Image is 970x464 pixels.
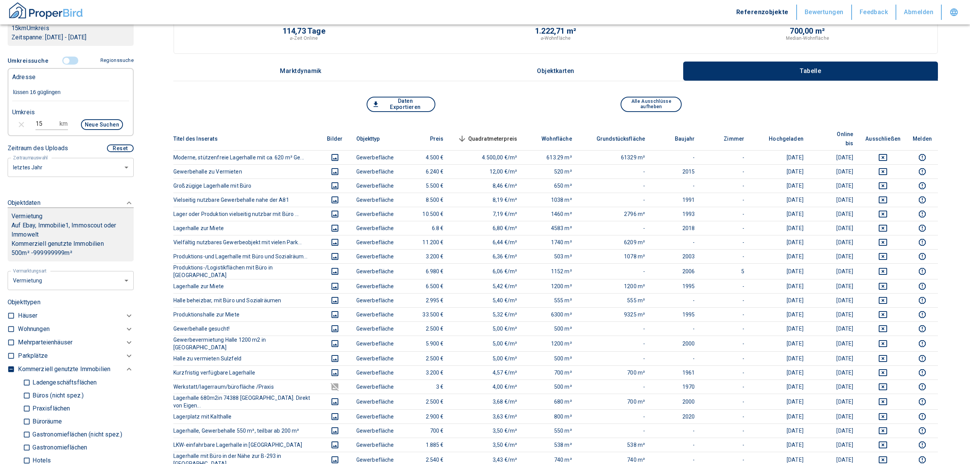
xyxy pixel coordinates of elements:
td: - [701,193,750,207]
th: Lager oder Produktion vielseitig nutzbar mit Büro ... [173,207,320,221]
td: - [578,351,652,365]
button: Daten Exportieren [367,97,435,112]
td: Gewerbefläche [350,321,400,336]
div: letztes Jahr [8,157,134,177]
td: 2.500 € [400,351,450,365]
td: 5,42 €/m² [450,279,524,293]
p: Objekttypen [8,298,134,307]
td: [DATE] [750,321,810,336]
td: 3.200 € [400,249,450,263]
td: 5,00 €/m² [450,351,524,365]
td: [DATE] [750,164,810,178]
td: 6,36 €/m² [450,249,524,263]
td: 613.29 m² [523,150,578,164]
td: - [651,351,701,365]
p: Adresse [12,73,36,82]
button: report this listing [913,267,932,276]
td: 6.240 € [400,164,450,178]
td: 6,44 €/m² [450,235,524,249]
div: wrapped label tabs example [173,62,938,81]
td: [DATE] [810,351,859,365]
button: report this listing [913,412,932,421]
td: 11.200 € [400,235,450,249]
td: - [651,293,701,307]
th: Produktionshalle zur Miete [173,307,320,321]
td: - [578,221,652,235]
p: Objektdaten [8,198,40,208]
button: images [326,339,344,348]
td: [DATE] [810,221,859,235]
td: 2.500 € [400,321,450,336]
td: [DATE] [810,249,859,263]
td: - [701,307,750,321]
th: Werkstatt/lagerraum/bürofläche /Praxis [173,380,320,394]
td: - [701,178,750,193]
td: Gewerbefläche [350,150,400,164]
td: - [578,164,652,178]
span: Objekttyp [356,134,392,143]
th: Produktions-und Lagerhalle mit Büro und Sozialräum... [173,249,320,263]
a: ProperBird Logo and Home Button [8,1,84,23]
td: 1078 m² [578,249,652,263]
p: ⌀-Wohnfläche [541,35,571,42]
td: [DATE] [810,193,859,207]
td: 2796 m² [578,207,652,221]
span: Zimmer [711,134,744,143]
td: - [701,164,750,178]
td: - [651,321,701,336]
p: Kommerziell genutzte Immobilien [18,365,110,374]
td: - [701,321,750,336]
button: report this listing [913,426,932,435]
th: Kurzfristig verfügbare Lagerhalle [173,365,320,380]
div: Kommerziell genutzte Immobilien [18,363,134,376]
td: 2018 [651,221,701,235]
button: report this listing [913,282,932,291]
p: Objektkarten [537,68,575,75]
td: [DATE] [810,336,859,351]
td: 6,80 €/m² [450,221,524,235]
button: deselect this listing [865,339,900,348]
td: [DATE] [750,178,810,193]
img: ProperBird Logo and Home Button [8,1,84,20]
button: deselect this listing [865,195,900,204]
td: - [578,178,652,193]
td: - [701,380,750,394]
td: 555 m² [523,293,578,307]
td: 2000 [651,336,701,351]
span: Preis [418,134,444,143]
td: Gewerbefläche [350,351,400,365]
td: 700 m² [578,365,652,380]
button: Bewertungen [797,5,852,20]
td: [DATE] [750,263,810,279]
td: - [578,380,652,394]
td: [DATE] [750,293,810,307]
button: Neue Suchen [81,119,123,130]
td: 700 m² [523,365,578,380]
button: images [326,167,344,176]
td: - [701,235,750,249]
td: [DATE] [810,307,859,321]
button: deselect this listing [865,440,900,449]
td: 5,32 €/m² [450,307,524,321]
button: images [326,195,344,204]
button: deselect this listing [865,267,900,276]
button: images [326,296,344,305]
td: 6.980 € [400,263,450,279]
td: Gewerbefläche [350,263,400,279]
button: deselect this listing [865,224,900,233]
td: 1993 [651,207,701,221]
td: 4,00 €/m² [450,380,524,394]
td: 650 m² [523,178,578,193]
th: Halle beheizbar, mit Büro und Sozialräumen [173,293,320,307]
td: Gewerbefläche [350,279,400,293]
td: [DATE] [810,263,859,279]
td: 2003 [651,249,701,263]
span: Quadratmeterpreis [456,134,517,143]
span: Wohnfläche [529,134,572,143]
p: Zeitspanne: [DATE] - [DATE] [11,33,130,42]
td: [DATE] [810,293,859,307]
button: deselect this listing [865,368,900,377]
span: Grundstücksfläche [584,134,645,143]
td: 1961 [651,365,701,380]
